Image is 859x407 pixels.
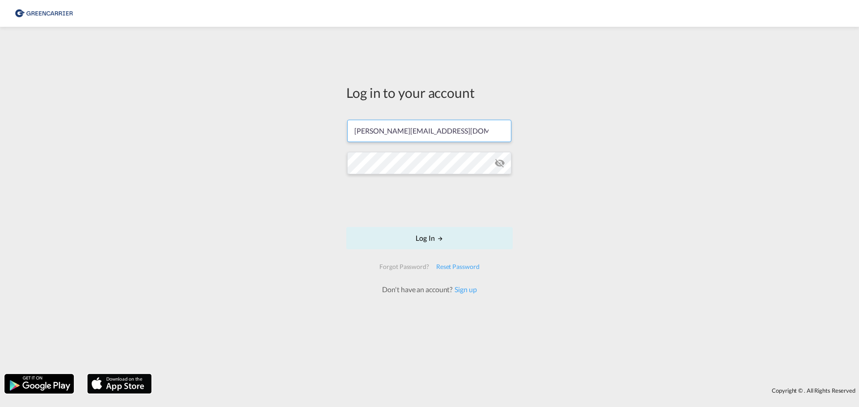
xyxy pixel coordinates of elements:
[346,83,513,102] div: Log in to your account
[372,285,486,294] div: Don't have an account?
[346,227,513,249] button: LOGIN
[86,373,153,394] img: apple.png
[376,259,432,275] div: Forgot Password?
[4,373,75,394] img: google.png
[156,383,859,398] div: Copyright © . All Rights Reserved
[13,4,74,24] img: 176147708aff11ef8735f72d97dca5a8.png
[347,120,511,142] input: Enter email/phone number
[452,285,476,294] a: Sign up
[361,183,498,218] iframe: reCAPTCHA
[433,259,483,275] div: Reset Password
[494,158,505,168] md-icon: icon-eye-off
